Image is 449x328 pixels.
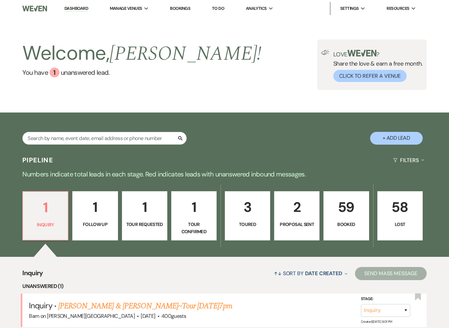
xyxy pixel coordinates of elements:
[176,221,212,236] p: Tour Confirmed
[141,313,155,319] span: [DATE]
[278,221,315,228] p: Proposal Sent
[176,196,212,218] p: 1
[27,196,64,218] p: 1
[122,191,167,240] a: 1Tour Requested
[328,196,365,218] p: 59
[77,221,113,228] p: Follow Up
[29,313,135,319] span: Barn on [PERSON_NAME][GEOGRAPHIC_DATA]
[274,191,319,240] a: 2Proposal Sent
[361,319,392,323] span: Created: [DATE] 8:01 PM
[355,267,427,280] button: Send Mass Message
[110,5,142,12] span: Manage Venues
[370,132,423,145] button: + Add Lead
[225,191,270,240] a: 3Toured
[212,6,224,11] a: To Do
[333,70,407,82] button: Click to Refer a Venue
[274,270,282,277] span: ↑↓
[361,296,410,303] label: Stage:
[382,196,418,218] p: 58
[161,313,186,319] span: 400 guests
[22,155,53,165] h3: Pipeline
[305,270,342,277] span: Date Created
[58,300,232,312] a: [PERSON_NAME] & [PERSON_NAME]~Tour [DATE]7pm
[340,5,359,12] span: Settings
[22,68,261,77] a: You have 1 unanswered lead.
[278,196,315,218] p: 2
[27,221,64,228] p: Inquiry
[171,191,217,240] a: 1Tour Confirmed
[321,50,329,55] img: loud-speaker-illustration.svg
[333,50,423,57] p: Love ?
[22,132,187,145] input: Search by name, event date, email address or phone number
[229,196,266,218] p: 3
[22,2,47,15] img: Weven Logo
[72,191,118,240] a: 1Follow Up
[246,5,267,12] span: Analytics
[126,221,163,228] p: Tour Requested
[347,50,377,56] img: weven-logo-green.svg
[387,5,409,12] span: Resources
[390,152,426,169] button: Filters
[271,265,350,282] button: Sort By Date Created
[109,39,261,69] span: [PERSON_NAME] !
[22,268,43,282] span: Inquiry
[22,191,68,240] a: 1Inquiry
[323,191,369,240] a: 59Booked
[126,196,163,218] p: 1
[382,221,418,228] p: Lost
[328,221,365,228] p: Booked
[50,68,59,77] div: 1
[377,191,423,240] a: 58Lost
[22,282,426,291] li: Unanswered (1)
[22,39,261,68] h2: Welcome,
[229,221,266,228] p: Toured
[64,6,88,12] a: Dashboard
[170,6,190,11] a: Bookings
[77,196,113,218] p: 1
[329,50,423,82] div: Share the love & earn a free month.
[29,300,52,311] span: Inquiry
